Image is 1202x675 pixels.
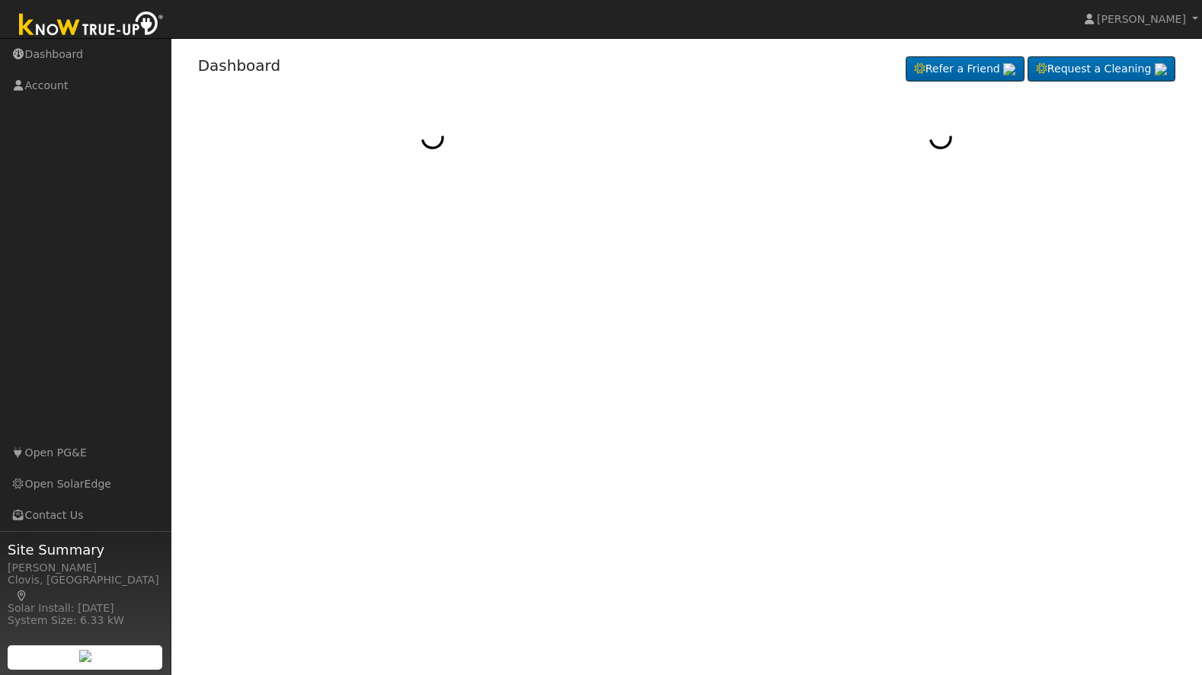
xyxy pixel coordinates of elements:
div: System Size: 6.33 kW [8,613,163,629]
div: [PERSON_NAME] [8,560,163,576]
a: Dashboard [198,56,281,75]
a: Map [15,590,29,602]
img: retrieve [79,650,91,662]
span: [PERSON_NAME] [1097,13,1186,25]
img: retrieve [1155,63,1167,75]
a: Request a Cleaning [1028,56,1175,82]
div: Solar Install: [DATE] [8,600,163,616]
img: retrieve [1003,63,1015,75]
div: Clovis, [GEOGRAPHIC_DATA] [8,572,163,604]
span: Site Summary [8,539,163,560]
a: Refer a Friend [906,56,1025,82]
img: Know True-Up [11,8,171,43]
